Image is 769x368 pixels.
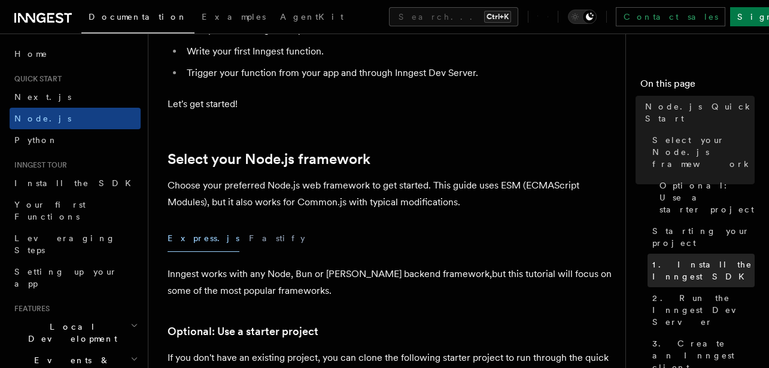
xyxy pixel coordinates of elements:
a: Examples [194,4,273,32]
li: Write your first Inngest function. [183,43,616,60]
span: Documentation [89,12,187,22]
span: Next.js [14,92,71,102]
a: Node.js [10,108,141,129]
span: Node.js Quick Start [645,101,755,124]
a: Optional: Use a starter project [168,323,318,340]
span: Python [14,135,58,145]
span: Optional: Use a starter project [659,180,755,215]
p: Let's get started! [168,96,616,112]
span: AgentKit [280,12,344,22]
a: 2. Run the Inngest Dev Server [648,287,755,333]
button: Local Development [10,316,141,349]
a: Leveraging Steps [10,227,141,261]
a: Select your Node.js framework [648,129,755,175]
button: Fastify [249,225,305,252]
a: Install the SDK [10,172,141,194]
button: Search...Ctrl+K [389,7,518,26]
p: Inngest works with any Node, Bun or [PERSON_NAME] backend framework,but this tutorial will focus ... [168,266,616,299]
span: Features [10,304,50,314]
span: Your first Functions [14,200,86,221]
span: Starting your project [652,225,755,249]
a: Optional: Use a starter project [655,175,755,220]
span: 2. Run the Inngest Dev Server [652,292,755,328]
a: Starting your project [648,220,755,254]
span: Inngest tour [10,160,67,170]
a: Documentation [81,4,194,34]
a: Node.js Quick Start [640,96,755,129]
a: AgentKit [273,4,351,32]
span: Examples [202,12,266,22]
a: Python [10,129,141,151]
a: Your first Functions [10,194,141,227]
h4: On this page [640,77,755,96]
span: Quick start [10,74,62,84]
span: Node.js [14,114,71,123]
a: Contact sales [616,7,725,26]
a: 1. Install the Inngest SDK [648,254,755,287]
span: Local Development [10,321,130,345]
button: Toggle dark mode [568,10,597,24]
a: Setting up your app [10,261,141,294]
a: Select your Node.js framework [168,151,370,168]
span: Select your Node.js framework [652,134,755,170]
a: Home [10,43,141,65]
li: Trigger your function from your app and through Inngest Dev Server. [183,65,616,81]
span: Install the SDK [14,178,138,188]
button: Express.js [168,225,239,252]
p: Choose your preferred Node.js web framework to get started. This guide uses ESM (ECMAScript Modul... [168,177,616,211]
kbd: Ctrl+K [484,11,511,23]
span: Setting up your app [14,267,117,288]
a: Next.js [10,86,141,108]
span: 1. Install the Inngest SDK [652,258,755,282]
span: Home [14,48,48,60]
span: Leveraging Steps [14,233,115,255]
